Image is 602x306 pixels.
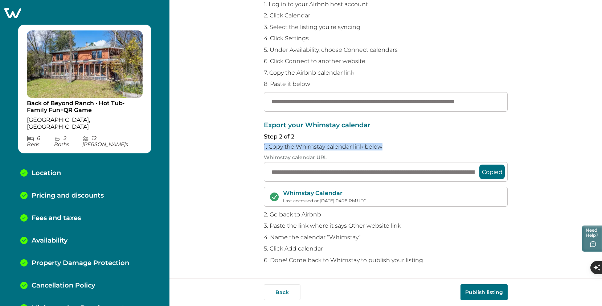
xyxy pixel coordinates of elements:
[264,234,508,241] p: 4. Name the calendar “Whimstay”
[264,80,508,88] p: 8. Paste it below
[264,257,508,264] p: 6. Done! Come back to Whimstay to publish your listing
[82,135,143,148] p: 12 [PERSON_NAME] s
[27,135,54,148] p: 6 Bed s
[32,237,67,245] p: Availability
[264,69,508,76] p: 7. Copy the Airbnb calendar link
[264,12,508,19] p: 2. Click Calendar
[32,259,129,267] p: Property Damage Protection
[32,192,104,200] p: Pricing and discounts
[32,214,81,222] p: Fees and taxes
[264,154,508,161] p: Whimstay calendar URL
[32,169,61,177] p: Location
[54,135,82,148] p: 2 Bath s
[264,143,508,150] p: 1. Copy the Whimstay calendar link below
[264,1,508,8] p: 1. Log in to your Airbnb host account
[27,116,143,131] p: [GEOGRAPHIC_DATA], [GEOGRAPHIC_DATA]
[27,30,143,98] img: propertyImage_Back of Beyond Ranch • Hot Tub• Family Fun+QR Game
[264,122,508,129] p: Export your Whimstay calendar
[264,211,508,218] p: 2. Go back to Airbnb
[264,35,508,42] p: 4. Click Settings
[264,133,508,140] p: Step 2 of 2
[27,100,143,114] p: Back of Beyond Ranch • Hot Tub• Family Fun+QR Game
[264,46,508,54] p: 5. Under Availability, choose Connect calendars
[264,222,508,230] p: 3. Paste the link where it says Other website link
[283,198,366,204] p: Last accessed on [DATE] 04:28 PM UTC
[32,282,95,290] p: Cancellation Policy
[264,245,508,252] p: 5. Click Add calendar
[264,24,508,31] p: 3. Select the listing you’re syncing
[283,190,366,197] p: Whimstay Calendar
[460,284,508,300] button: Publish listing
[264,284,300,300] button: Back
[264,58,508,65] p: 6. Click Connect to another website
[479,165,505,179] button: Copied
